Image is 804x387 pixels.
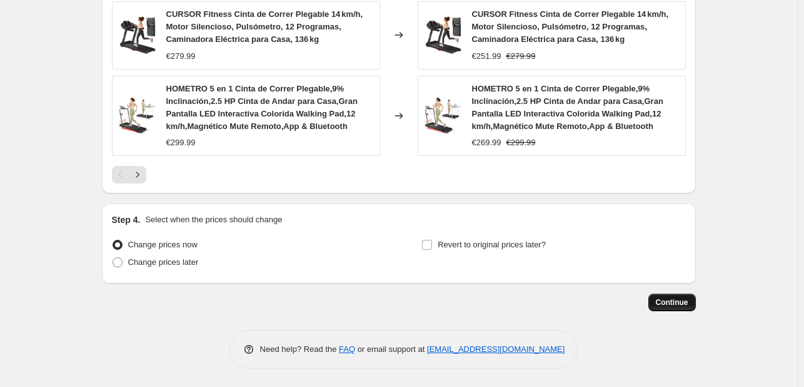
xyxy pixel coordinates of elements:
span: Change prices later [128,257,199,267]
button: Continue [648,294,696,311]
span: Revert to original prices later? [438,240,546,249]
div: €279.99 [166,50,196,63]
img: 71RiKUisTzL_80x.jpg [119,16,156,54]
img: 71RiKUisTzL_80x.jpg [425,16,462,54]
button: Next [129,166,146,183]
strike: €299.99 [506,137,536,149]
nav: Pagination [112,166,146,183]
strike: €279.99 [506,50,536,63]
span: CURSOR Fitness Cinta de Correr Plegable 14 km/h, Motor Silencioso, Pulsómetro, 12 Programas, Cami... [166,9,363,44]
span: Need help? Read the [260,344,339,354]
span: CURSOR Fitness Cinta de Correr Plegable 14 km/h, Motor Silencioso, Pulsómetro, 12 Programas, Cami... [472,9,669,44]
a: FAQ [339,344,355,354]
p: Select when the prices should change [145,214,282,226]
span: HOMETRO 5 en 1 Cinta de Correr Plegable,9% Inclinación,2.5 HP Cinta de Andar para Casa,Gran Panta... [472,84,663,131]
div: €299.99 [166,137,196,149]
div: €251.99 [472,50,501,63]
div: €269.99 [472,137,501,149]
span: or email support at [355,344,427,354]
img: 818v7ZfIg8L_80x.jpg [119,97,156,135]
img: 818v7ZfIg8L_80x.jpg [425,97,462,135]
span: HOMETRO 5 en 1 Cinta de Correr Plegable,9% Inclinación,2.5 HP Cinta de Andar para Casa,Gran Panta... [166,84,358,131]
span: Change prices now [128,240,198,249]
h2: Step 4. [112,214,141,226]
a: [EMAIL_ADDRESS][DOMAIN_NAME] [427,344,565,354]
span: Continue [656,297,688,307]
